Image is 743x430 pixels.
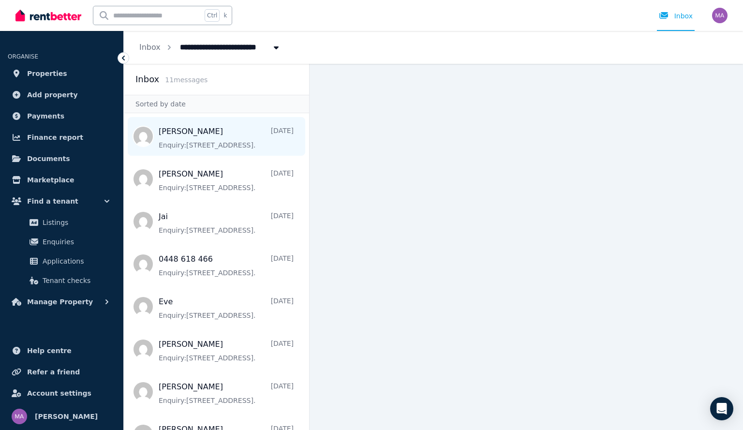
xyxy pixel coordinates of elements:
[8,292,116,311] button: Manage Property
[12,232,112,252] a: Enquiries
[159,296,294,320] a: Eve[DATE]Enquiry:[STREET_ADDRESS].
[27,296,93,308] span: Manage Property
[159,381,294,405] a: [PERSON_NAME][DATE]Enquiry:[STREET_ADDRESS].
[8,341,116,360] a: Help centre
[159,339,294,363] a: [PERSON_NAME][DATE]Enquiry:[STREET_ADDRESS].
[27,68,67,79] span: Properties
[27,195,78,207] span: Find a tenant
[205,9,220,22] span: Ctrl
[27,387,91,399] span: Account settings
[43,217,108,228] span: Listings
[124,95,309,113] div: Sorted by date
[8,149,116,168] a: Documents
[8,85,116,104] a: Add property
[12,409,27,424] img: Marwa Alsaloom
[712,8,728,23] img: Marwa Alsaloom
[159,126,294,150] a: [PERSON_NAME][DATE]Enquiry:[STREET_ADDRESS].
[159,168,294,193] a: [PERSON_NAME][DATE]Enquiry:[STREET_ADDRESS].
[124,113,309,430] nav: Message list
[8,192,116,211] button: Find a tenant
[27,345,72,356] span: Help centre
[27,153,70,164] span: Documents
[43,236,108,248] span: Enquiries
[8,384,116,403] a: Account settings
[710,397,733,420] div: Open Intercom Messenger
[8,128,116,147] a: Finance report
[8,170,116,190] a: Marketplace
[8,362,116,382] a: Refer a friend
[15,8,81,23] img: RentBetter
[27,89,78,101] span: Add property
[139,43,161,52] a: Inbox
[165,76,208,84] span: 11 message s
[12,252,112,271] a: Applications
[43,275,108,286] span: Tenant checks
[12,271,112,290] a: Tenant checks
[8,64,116,83] a: Properties
[124,31,297,64] nav: Breadcrumb
[8,53,38,60] span: ORGANISE
[223,12,227,19] span: k
[27,174,74,186] span: Marketplace
[659,11,693,21] div: Inbox
[159,253,294,278] a: 0448 618 466[DATE]Enquiry:[STREET_ADDRESS].
[8,106,116,126] a: Payments
[27,110,64,122] span: Payments
[159,211,294,235] a: Jai[DATE]Enquiry:[STREET_ADDRESS].
[12,213,112,232] a: Listings
[27,132,83,143] span: Finance report
[43,255,108,267] span: Applications
[27,366,80,378] span: Refer a friend
[135,73,159,86] h2: Inbox
[35,411,98,422] span: [PERSON_NAME]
